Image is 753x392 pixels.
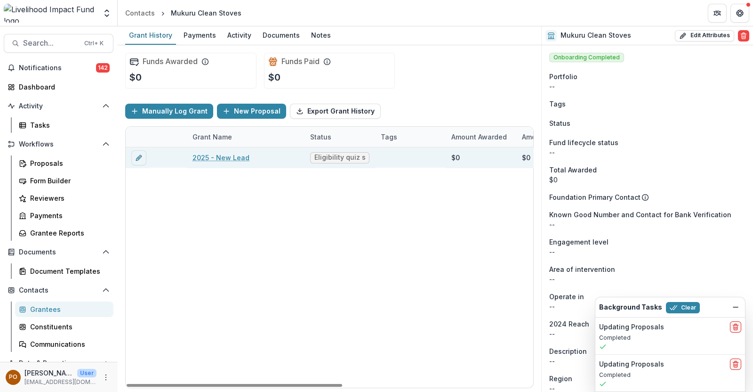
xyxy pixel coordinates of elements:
[304,127,375,147] div: Status
[23,39,79,48] span: Search...
[15,208,113,223] a: Payments
[24,368,73,378] p: [PERSON_NAME]
[15,173,113,188] a: Form Builder
[375,132,403,142] div: Tags
[549,237,609,247] span: Engagement level
[19,64,96,72] span: Notifications
[730,321,741,333] button: delete
[4,79,113,95] a: Dashboard
[446,127,516,147] div: Amount Awarded
[143,57,198,66] h2: Funds Awarded
[304,132,337,142] div: Status
[599,334,741,342] p: Completed
[730,359,741,370] button: delete
[281,57,320,66] h2: Funds Paid
[675,30,734,41] button: Edit Attributes
[307,26,335,45] a: Notes
[549,220,745,229] p: --
[549,99,566,109] span: Tags
[224,28,255,42] div: Activity
[187,132,238,142] div: Grant Name
[549,264,615,274] span: Area of intervention
[30,211,106,220] div: Payments
[4,356,113,371] button: Open Data & Reporting
[549,346,587,356] span: Description
[451,153,460,163] div: $0
[125,26,176,45] a: Grant History
[15,155,113,171] a: Proposals
[549,210,731,220] span: Known Good Number and Contact for Bank Verification
[187,127,304,147] div: Grant Name
[15,190,113,206] a: Reviewers
[30,266,106,276] div: Document Templates
[192,153,249,163] a: 2025 - New Lead
[666,302,700,313] button: Clear
[4,283,113,298] button: Open Contacts
[9,374,17,380] div: Peige Omondi
[4,34,113,53] button: Search...
[549,356,745,366] p: --
[30,322,106,332] div: Constituents
[121,6,245,20] nav: breadcrumb
[730,302,741,313] button: Dismiss
[599,371,741,379] p: Completed
[549,374,572,384] span: Region
[522,153,530,163] div: $0
[549,165,597,175] span: Total Awarded
[30,304,106,314] div: Grantees
[171,8,241,18] div: Mukuru Clean Stoves
[82,38,105,49] div: Ctrl + K
[4,245,113,260] button: Open Documents
[599,323,664,331] h2: Updating Proposals
[19,82,106,92] div: Dashboard
[100,4,113,23] button: Open entity switcher
[549,292,584,302] span: Operate in
[446,132,513,142] div: Amount Awarded
[522,132,563,142] p: Amount Paid
[599,303,662,311] h2: Background Tasks
[549,53,624,62] span: Onboarding Completed
[549,319,589,329] span: 2024 Reach
[15,302,113,317] a: Grantees
[549,118,570,128] span: Status
[30,339,106,349] div: Communications
[180,26,220,45] a: Payments
[19,286,98,294] span: Contacts
[730,4,749,23] button: Get Help
[4,137,113,152] button: Open Workflows
[96,63,110,73] span: 142
[290,104,381,119] button: Export Grant History
[100,372,112,383] button: More
[259,28,304,42] div: Documents
[19,140,98,148] span: Workflows
[314,154,365,162] span: Eligibility quiz submitted
[375,127,446,147] div: Tags
[4,98,113,114] button: Open Activity
[738,30,749,41] button: Delete
[549,247,745,257] p: --
[15,225,113,241] a: Grantee Reports
[19,359,98,367] span: Data & Reporting
[549,138,618,147] span: Fund lifecycle status
[549,329,745,339] p: --
[224,26,255,45] a: Activity
[15,263,113,279] a: Document Templates
[4,4,96,23] img: Livelihood Impact Fund logo
[516,127,587,147] div: Amount Paid
[549,274,745,284] p: --
[125,104,213,119] button: Manually Log Grant
[24,378,96,386] p: [EMAIL_ADDRESS][DOMAIN_NAME]
[30,120,106,130] div: Tasks
[549,192,641,202] p: Foundation Primary Contact
[268,70,280,84] p: $0
[549,302,745,311] p: --
[217,104,286,119] button: New Proposal
[30,158,106,168] div: Proposals
[15,319,113,335] a: Constituents
[15,336,113,352] a: Communications
[259,26,304,45] a: Documents
[708,4,727,23] button: Partners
